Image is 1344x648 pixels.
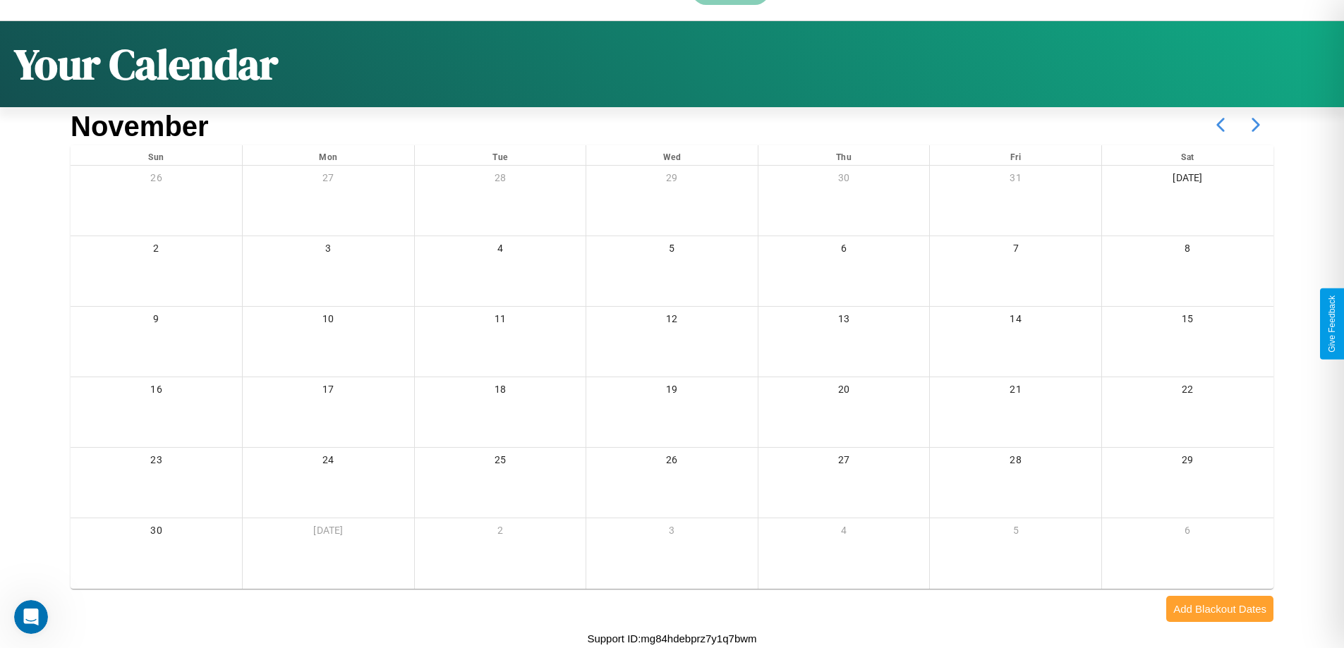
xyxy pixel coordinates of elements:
[587,629,756,648] p: Support ID: mg84hdebprz7y1q7bwm
[930,448,1101,477] div: 28
[1102,448,1273,477] div: 29
[71,448,242,477] div: 23
[758,448,930,477] div: 27
[586,236,758,265] div: 5
[71,307,242,336] div: 9
[415,307,586,336] div: 11
[1102,377,1273,406] div: 22
[758,145,930,165] div: Thu
[758,166,930,195] div: 30
[71,518,242,547] div: 30
[930,145,1101,165] div: Fri
[1327,295,1337,353] div: Give Feedback
[71,377,242,406] div: 16
[14,35,278,93] h1: Your Calendar
[586,377,758,406] div: 19
[243,448,414,477] div: 24
[758,377,930,406] div: 20
[1102,518,1273,547] div: 6
[415,518,586,547] div: 2
[243,377,414,406] div: 17
[71,111,209,142] h2: November
[930,166,1101,195] div: 31
[415,377,586,406] div: 18
[1102,166,1273,195] div: [DATE]
[586,518,758,547] div: 3
[1102,307,1273,336] div: 15
[930,518,1101,547] div: 5
[415,166,586,195] div: 28
[243,166,414,195] div: 27
[71,145,242,165] div: Sun
[586,448,758,477] div: 26
[758,236,930,265] div: 6
[243,236,414,265] div: 3
[243,307,414,336] div: 10
[758,518,930,547] div: 4
[1166,596,1273,622] button: Add Blackout Dates
[930,377,1101,406] div: 21
[415,145,586,165] div: Tue
[758,307,930,336] div: 13
[1102,145,1273,165] div: Sat
[415,236,586,265] div: 4
[930,236,1101,265] div: 7
[586,145,758,165] div: Wed
[243,145,414,165] div: Mon
[930,307,1101,336] div: 14
[14,600,48,634] iframe: Intercom live chat
[71,236,242,265] div: 2
[1102,236,1273,265] div: 8
[586,166,758,195] div: 29
[71,166,242,195] div: 26
[243,518,414,547] div: [DATE]
[586,307,758,336] div: 12
[415,448,586,477] div: 25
